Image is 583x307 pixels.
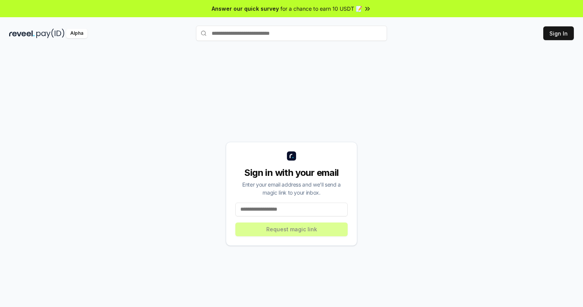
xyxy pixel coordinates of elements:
div: Enter your email address and we’ll send a magic link to your inbox. [235,180,348,197]
div: Sign in with your email [235,167,348,179]
img: reveel_dark [9,29,35,38]
div: Alpha [66,29,87,38]
img: logo_small [287,151,296,161]
img: pay_id [36,29,65,38]
span: Answer our quick survey [212,5,279,13]
span: for a chance to earn 10 USDT 📝 [280,5,362,13]
button: Sign In [543,26,574,40]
